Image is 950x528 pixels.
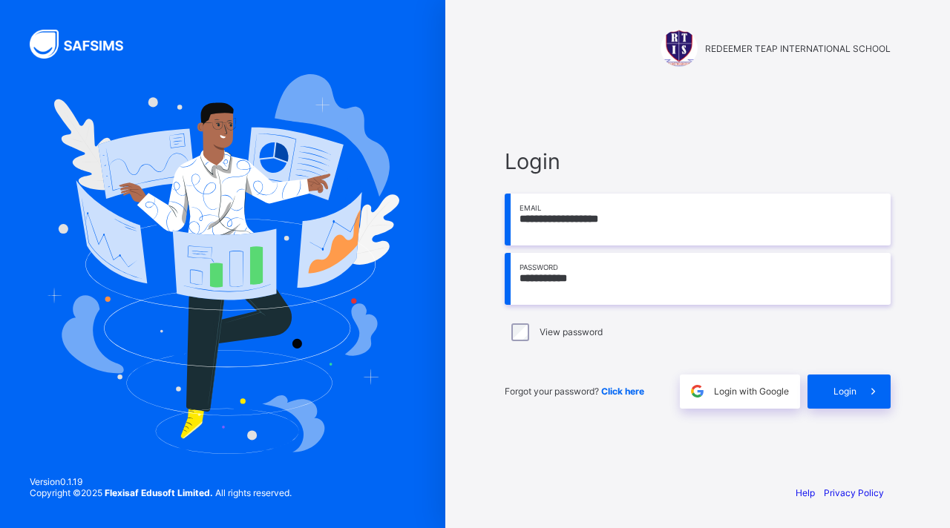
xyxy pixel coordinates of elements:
[540,326,603,337] label: View password
[105,487,213,498] strong: Flexisaf Edusoft Limited.
[714,386,789,397] span: Login with Google
[796,487,815,498] a: Help
[46,74,399,454] img: Hero Image
[30,487,292,498] span: Copyright © 2025 All rights reserved.
[30,476,292,487] span: Version 0.1.19
[705,43,891,54] span: REDEEMER TEAP INTERNATIONAL SCHOOL
[505,386,644,397] span: Forgot your password?
[824,487,884,498] a: Privacy Policy
[689,383,706,400] img: google.396cfc9801f0270233282035f929180a.svg
[505,148,891,174] span: Login
[601,386,644,397] a: Click here
[833,386,856,397] span: Login
[30,30,141,59] img: SAFSIMS Logo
